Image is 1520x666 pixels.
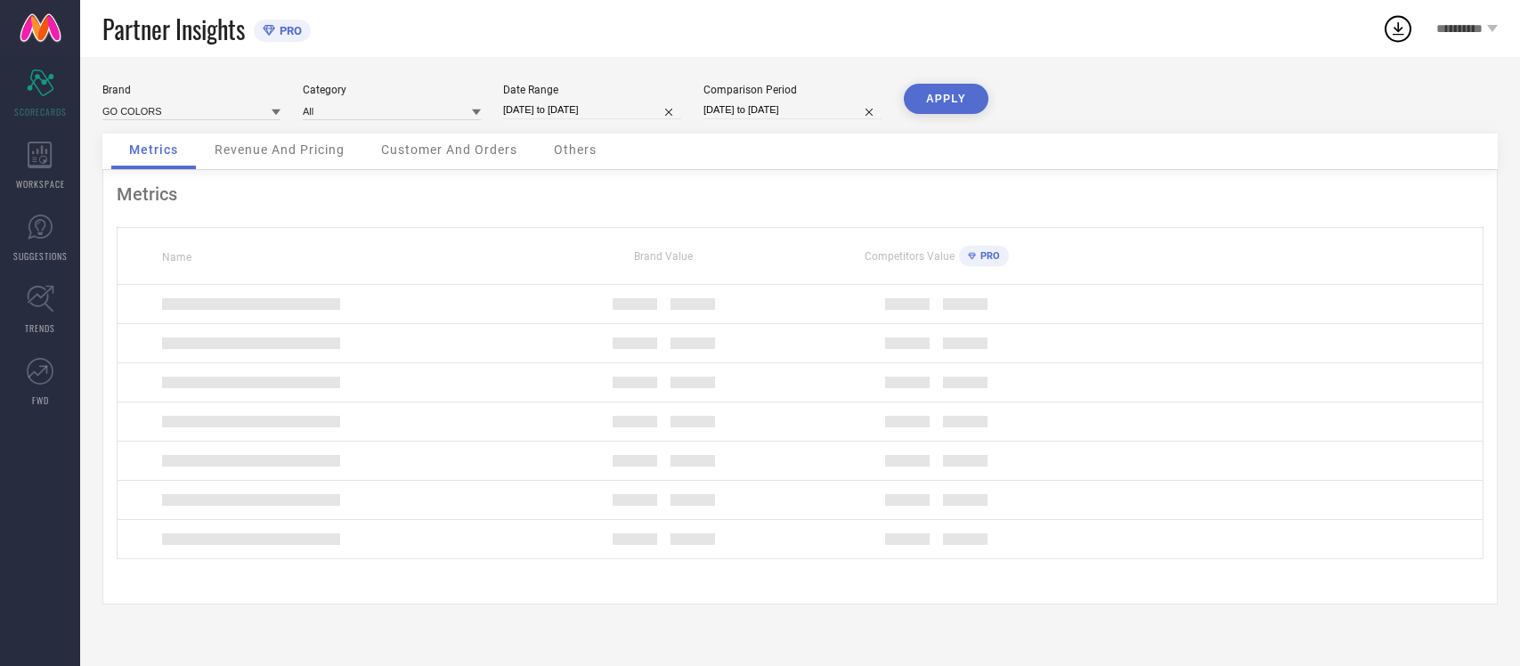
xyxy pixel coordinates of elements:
[102,11,245,47] span: Partner Insights
[102,84,280,96] div: Brand
[554,142,597,157] span: Others
[25,321,55,335] span: TRENDS
[117,183,1483,205] div: Metrics
[1382,12,1414,45] div: Open download list
[16,177,65,191] span: WORKSPACE
[32,394,49,407] span: FWD
[703,84,882,96] div: Comparison Period
[215,142,345,157] span: Revenue And Pricing
[129,142,178,157] span: Metrics
[634,250,693,263] span: Brand Value
[162,251,191,264] span: Name
[503,101,681,119] input: Select date range
[303,84,481,96] div: Category
[14,105,67,118] span: SCORECARDS
[503,84,681,96] div: Date Range
[703,101,882,119] input: Select comparison period
[976,250,1000,262] span: PRO
[865,250,955,263] span: Competitors Value
[381,142,517,157] span: Customer And Orders
[904,84,988,114] button: APPLY
[275,24,302,37] span: PRO
[13,249,68,263] span: SUGGESTIONS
